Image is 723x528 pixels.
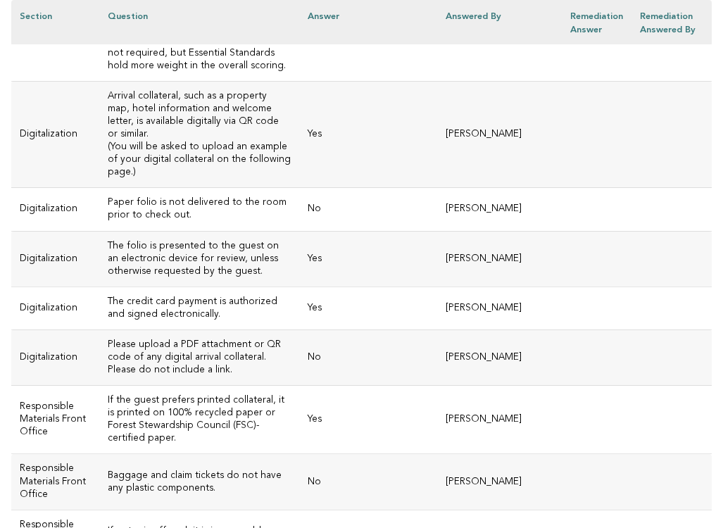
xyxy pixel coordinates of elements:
[299,329,437,385] td: No
[11,454,99,510] td: Responsible Materials Front Office
[108,296,291,321] h3: The credit card payment is authorized and signed electronically.
[437,231,562,287] td: [PERSON_NAME]
[299,188,437,231] td: No
[108,339,291,377] h3: Please upload a PDF attachment or QR code of any digital arrival collateral. Please do not includ...
[108,141,291,179] p: (You will be asked to upload an example of your digital collateral on the following page.)
[299,287,437,329] td: Yes
[11,329,99,385] td: Digitalization
[108,196,291,222] h3: Paper folio is not delivered to the room prior to check out.
[299,454,437,510] td: No
[437,188,562,231] td: [PERSON_NAME]
[437,329,562,385] td: [PERSON_NAME]
[437,386,562,454] td: [PERSON_NAME]
[299,231,437,287] td: Yes
[299,386,437,454] td: Yes
[299,81,437,188] td: Yes
[437,454,562,510] td: [PERSON_NAME]
[108,34,291,73] p: This standard is not required, but Essential Standards hold more weight in the overall scoring.
[108,90,291,141] h3: Arrival collateral, such as a property map, hotel information and welcome letter, is available di...
[437,287,562,329] td: [PERSON_NAME]
[11,287,99,329] td: Digitalization
[11,188,99,231] td: Digitalization
[11,81,99,188] td: Digitalization
[437,81,562,188] td: [PERSON_NAME]
[11,386,99,454] td: Responsible Materials Front Office
[11,231,99,287] td: Digitalization
[108,240,291,278] h3: The folio is presented to the guest on an electronic device for review, unless otherwise requeste...
[108,470,291,495] h3: Baggage and claim tickets do not have any plastic components.
[108,394,291,445] h3: If the guest prefers printed collateral, it is printed on 100% recycled paper or Forest Stewardsh...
